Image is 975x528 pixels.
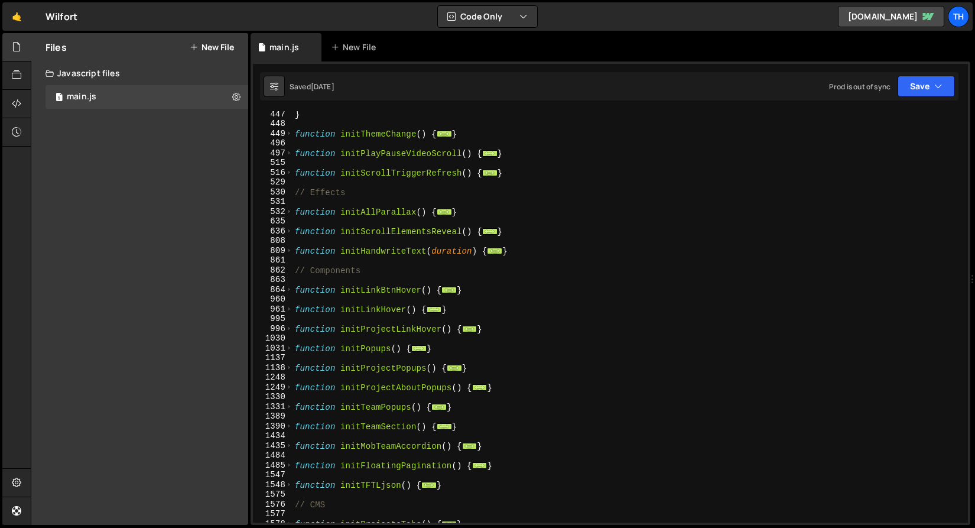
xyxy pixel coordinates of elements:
[482,150,498,156] span: ...
[253,431,293,441] div: 1434
[253,490,293,500] div: 1575
[253,265,293,276] div: 862
[253,314,293,324] div: 995
[447,364,462,371] span: ...
[311,82,334,92] div: [DATE]
[427,306,442,312] span: ...
[421,481,437,488] span: ...
[253,461,293,471] div: 1485
[253,344,293,354] div: 1031
[432,403,447,410] span: ...
[948,6,969,27] a: Th
[67,92,96,102] div: main.js
[472,384,487,390] span: ...
[253,207,293,217] div: 532
[253,148,293,158] div: 497
[253,372,293,383] div: 1248
[31,61,248,85] div: Javascript files
[482,169,498,176] span: ...
[253,119,293,129] div: 448
[253,480,293,490] div: 1548
[253,246,293,256] div: 809
[2,2,31,31] a: 🤙
[253,422,293,432] div: 1390
[253,275,293,285] div: 863
[253,500,293,510] div: 1576
[253,109,293,119] div: 447
[190,43,234,52] button: New File
[253,412,293,422] div: 1389
[253,197,293,207] div: 531
[253,363,293,373] div: 1138
[482,228,498,234] span: ...
[898,76,955,97] button: Save
[437,208,452,215] span: ...
[253,226,293,237] div: 636
[253,353,293,363] div: 1137
[437,423,452,429] span: ...
[253,129,293,139] div: 449
[331,41,381,53] div: New File
[253,138,293,148] div: 496
[269,41,299,53] div: main.js
[253,187,293,197] div: 530
[253,305,293,315] div: 961
[253,451,293,461] div: 1484
[253,255,293,265] div: 861
[290,82,334,92] div: Saved
[253,158,293,168] div: 515
[253,168,293,178] div: 516
[438,6,537,27] button: Code Only
[472,462,487,468] span: ...
[253,402,293,412] div: 1331
[45,41,67,54] h2: Files
[253,177,293,187] div: 529
[253,324,293,334] div: 996
[437,130,452,137] span: ...
[487,247,503,254] span: ...
[411,345,427,351] span: ...
[462,442,477,449] span: ...
[838,6,944,27] a: [DOMAIN_NAME]
[253,236,293,246] div: 808
[253,216,293,226] div: 635
[253,392,293,402] div: 1330
[442,286,457,293] span: ...
[462,325,477,332] span: ...
[56,93,63,103] span: 1
[253,285,293,295] div: 864
[253,441,293,451] div: 1435
[253,383,293,393] div: 1249
[45,9,77,24] div: Wilfort
[45,85,248,109] div: 16468/44594.js
[253,333,293,344] div: 1030
[253,470,293,480] div: 1547
[442,520,457,527] span: ...
[253,509,293,519] div: 1577
[253,294,293,305] div: 960
[829,82,890,92] div: Prod is out of sync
